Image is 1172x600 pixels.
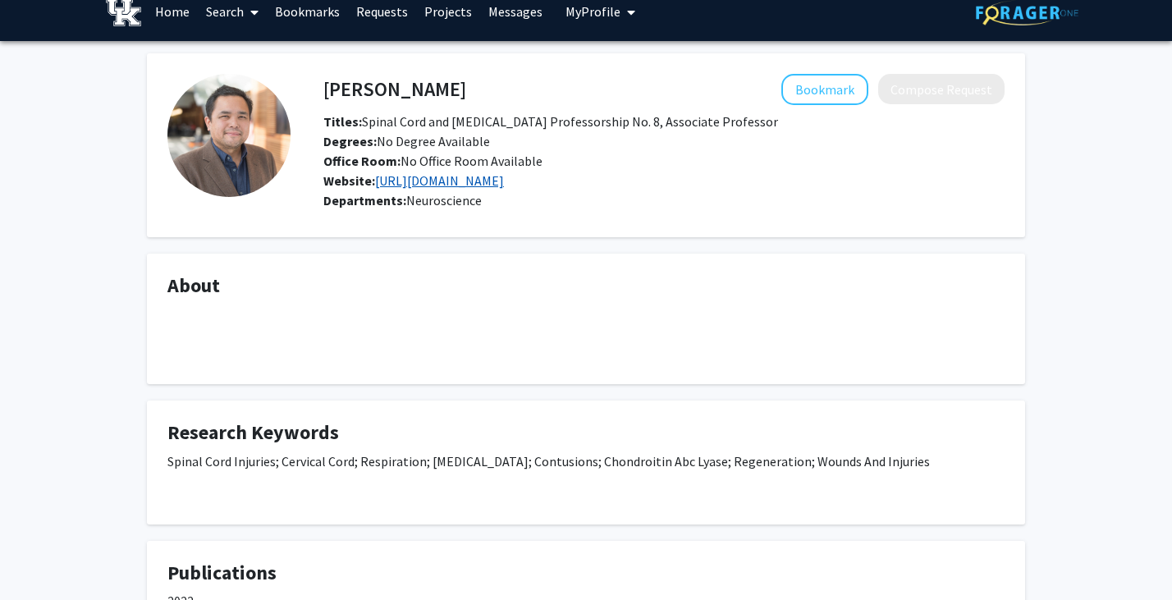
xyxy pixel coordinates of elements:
h4: About [167,274,1005,298]
img: Profile Picture [167,74,291,197]
a: Opens in a new tab [375,172,504,189]
span: No Office Room Available [323,153,543,169]
b: Degrees: [323,133,377,149]
button: Compose Request to Warren Alilain [878,74,1005,104]
iframe: Chat [12,526,70,588]
span: Neuroscience [406,192,482,208]
b: Office Room: [323,153,401,169]
h4: Research Keywords [167,421,1005,445]
span: My Profile [565,3,620,20]
b: Website: [323,172,375,189]
div: Spinal Cord Injuries; Cervical Cord; Respiration; [MEDICAL_DATA]; Contusions; Chondroitin Abc Lya... [167,451,1005,504]
h4: Publications [167,561,1005,585]
b: Departments: [323,192,406,208]
button: Add Warren Alilain to Bookmarks [781,74,868,105]
span: No Degree Available [323,133,490,149]
span: Spinal Cord and [MEDICAL_DATA] Professorship No. 8, Associate Professor [323,113,778,130]
h4: [PERSON_NAME] [323,74,466,104]
b: Titles: [323,113,362,130]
